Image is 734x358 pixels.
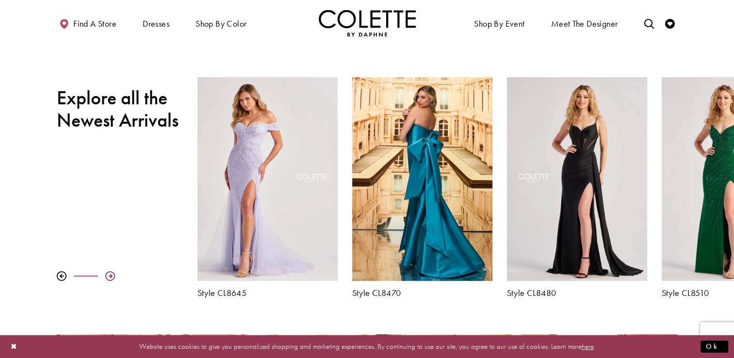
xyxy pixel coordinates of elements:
[472,10,527,36] span: Shop By Event
[701,341,728,353] button: Submit Dialog
[143,19,169,29] span: Dresses
[57,87,183,131] h2: Explore all the Newest Arrivals
[352,77,492,281] a: Visit Colette by Daphne Style No. CL8470 Page
[641,10,656,36] a: Toggle search
[190,70,345,305] div: Colette by Daphne Style No. CL8645
[140,10,172,36] span: Dresses
[507,77,647,281] a: Visit Colette by Daphne Style No. CL8480 Page
[70,340,664,353] p: Website uses cookies to give you personalized shopping and marketing experiences. By continuing t...
[549,10,620,36] a: Meet the designer
[582,342,594,351] a: here
[57,10,119,36] a: Find a store
[500,70,654,305] div: Colette by Daphne Style No. CL8480
[197,77,338,281] a: Visit Colette by Daphne Style No. CL8645 Page
[319,10,416,36] a: Visit Home Page
[193,10,249,36] span: Shop by color
[352,288,492,298] a: Style CL8470
[6,338,22,355] button: Close Dialog
[345,70,500,305] div: Colette by Daphne Style No. CL8470
[474,19,524,29] span: Shop By Event
[197,288,338,298] a: Style CL8645
[551,19,618,29] span: Meet the designer
[663,10,677,36] a: Check Wishlist
[196,19,246,29] span: Shop by color
[507,288,647,298] a: Style CL8480
[319,10,416,36] img: Colette by Daphne
[73,19,116,29] span: Find a store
